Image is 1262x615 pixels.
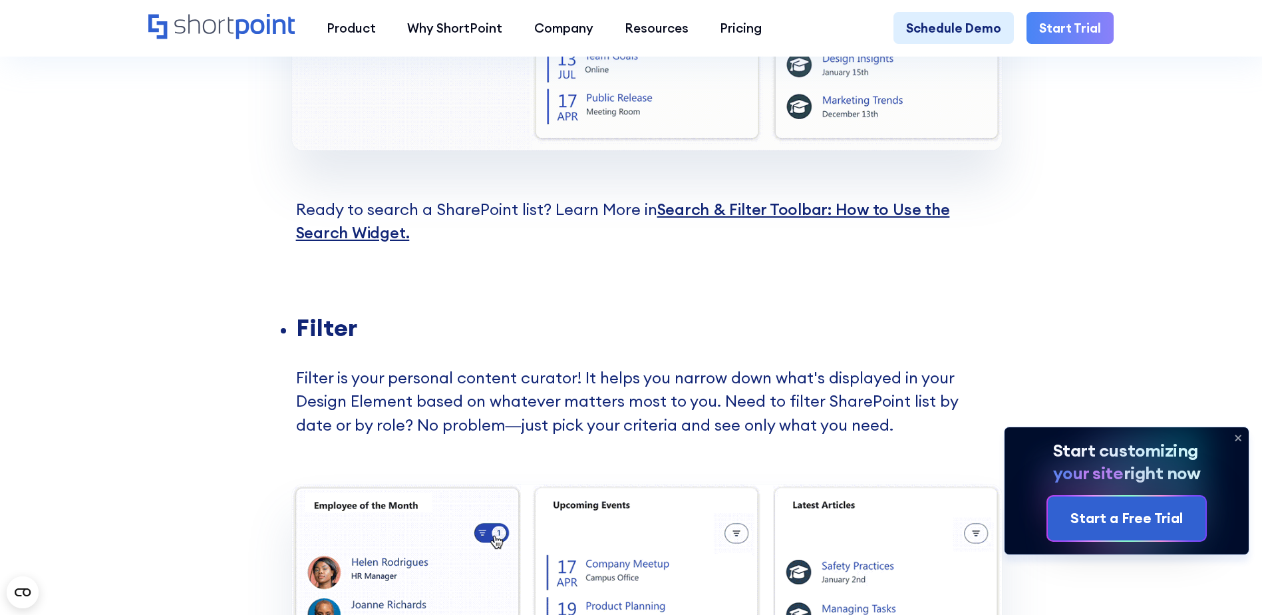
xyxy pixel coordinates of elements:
a: Start Trial [1026,12,1114,43]
iframe: Chat Widget [1195,551,1262,615]
li: Filter is your personal content curator! It helps you narrow down what's displayed in your Design... [296,316,986,485]
a: Resources [609,12,704,43]
a: Why ShortPoint [392,12,518,43]
button: Open CMP widget [7,576,39,608]
a: Product [311,12,391,43]
a: Schedule Demo [893,12,1014,43]
div: Why ShortPoint [407,19,502,37]
div: Start a Free Trial [1070,508,1183,529]
a: Start a Free Trial [1048,497,1205,540]
a: Company [518,12,609,43]
div: Product [327,19,376,37]
strong: Filter [296,312,357,343]
p: Ready to search a SharePoint list? Learn More in [276,150,986,316]
div: Resources [625,19,689,37]
a: Home [148,14,295,41]
div: Pricing [720,19,762,37]
div: Company [534,19,593,37]
a: Pricing [705,12,778,43]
